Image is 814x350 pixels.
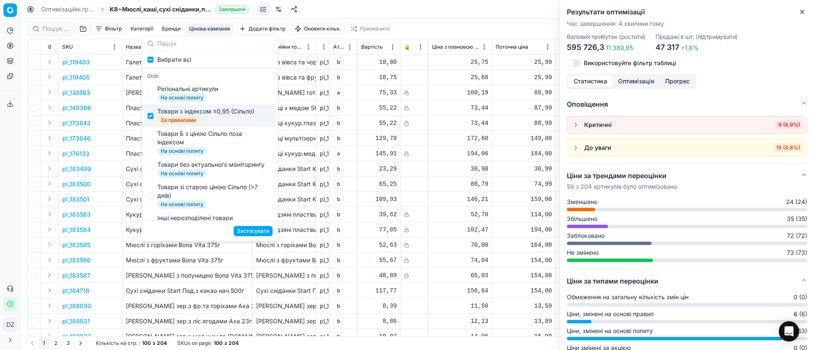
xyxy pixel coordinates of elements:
[361,180,397,188] div: 65,25
[62,73,89,82] p: pl_119405
[432,104,488,112] div: 73,44
[496,165,552,173] div: 30,99
[559,58,616,66] div: -
[45,163,55,174] button: Expand
[559,226,616,234] div: -
[62,58,90,66] p: pl_119403
[126,256,249,265] p: Мюслі з фруктами Bona Vita 375г
[62,302,91,310] p: pl_189830
[432,287,488,295] div: 156,64
[432,149,488,158] div: 194,06
[584,121,612,129] div: Критичні
[62,119,91,127] button: pl_173843
[62,226,91,234] button: pl_183584
[496,149,552,158] div: 184,00
[235,24,289,34] button: Додати фільтр
[559,256,616,265] div: -
[62,180,91,188] button: pl_183500
[256,226,312,234] div: Кукурудзяні пластівці Bona Vita 750г
[320,104,326,112] div: pl_148366
[320,256,326,265] div: pl_183586
[62,271,90,280] p: pl_183587
[62,165,91,173] button: pl_183499
[45,57,55,67] button: Expand
[613,75,660,88] button: Оптимізація
[567,182,677,191] p: 59 з 204 артикулів було оптимізовано
[126,88,249,97] p: [PERSON_NAME] гот.Nestle [STREET_ADDRESS]
[496,317,552,325] div: 13,89
[786,198,807,206] span: 24 (24)
[256,119,312,127] div: Пластівці кукур.глазуровані Start 280г
[157,160,265,169] div: Товари без актуального моніторингу
[496,195,552,204] div: 159,00
[45,316,55,326] button: Expand
[126,73,249,82] p: Галета з вівса та фруктами Elovena 35г
[432,180,488,188] div: 86,79
[45,133,55,143] button: Expand
[62,287,89,295] button: pl_184718
[559,287,616,295] div: -
[559,241,616,249] div: -
[496,44,528,50] span: Поточна ціна
[432,332,488,341] div: 14,96
[567,198,807,269] div: Ціни за трендами переоцінки59 з 204 артикулів було оптимізовано
[773,143,803,152] span: 16 (4,8%)
[333,316,344,326] span: b
[559,149,616,158] div: -
[361,44,383,50] span: Вартість
[291,24,345,34] button: Оновити кільк.
[320,226,326,234] div: pl_183584
[361,332,397,341] div: 10,92
[559,271,616,280] div: -
[361,134,397,143] div: 129,78
[567,248,599,257] span: Не змінено
[126,165,249,173] p: Сухі сніданки Start Кульки з какао 75г
[432,165,488,173] div: 30,98
[655,43,679,52] span: 47 317
[157,200,207,209] span: На основі попиту
[62,210,91,219] button: pl_183583
[157,35,273,52] input: Пошук
[333,194,344,204] span: b
[256,195,312,204] div: Сухі сніданки Start Кульки з какао 500г
[496,241,552,249] div: 164,00
[567,198,597,206] span: Зменшено
[794,310,807,318] span: 6 (6)
[62,88,90,97] button: pl_135563
[347,24,393,34] button: Призначити
[432,317,488,325] div: 12,13
[62,256,91,265] p: pl_183586
[157,183,269,200] div: Товари зі старою ціною Сільпо (>7 днів)
[496,104,552,112] div: 87,99
[333,57,344,67] span: b
[320,332,326,341] div: pl_189833
[126,226,249,234] p: Кукурудзяні пластівці Bona Vita 750г
[361,195,397,204] div: 109,93
[333,179,344,189] span: b
[496,256,552,265] div: 154,00
[567,116,807,163] div: Оповіщення
[45,255,55,265] button: Expand
[45,331,55,341] button: Expand
[157,340,167,347] strong: 204
[320,180,326,188] div: pl_183500
[361,241,397,249] div: 52,63
[157,55,191,64] span: Вибрати всі
[567,215,597,223] span: Збільшено
[333,255,344,265] span: b
[43,25,69,33] input: Пошук по SKU або назві
[256,271,312,280] div: [PERSON_NAME] з полуницею Bona Vita 375г
[432,302,488,310] div: 11,50
[126,149,249,158] p: Пластівці кукур.мед.арах.Nestle 450г
[45,102,55,113] button: Expand
[110,5,249,14] span: K8~Мюслі,каші,сухі сніданки,пластівці - tier_1Завершені
[41,5,95,14] a: Оптимізаційні групи
[4,318,17,331] span: DZ
[27,338,37,348] button: Go to previous page
[559,210,616,219] div: -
